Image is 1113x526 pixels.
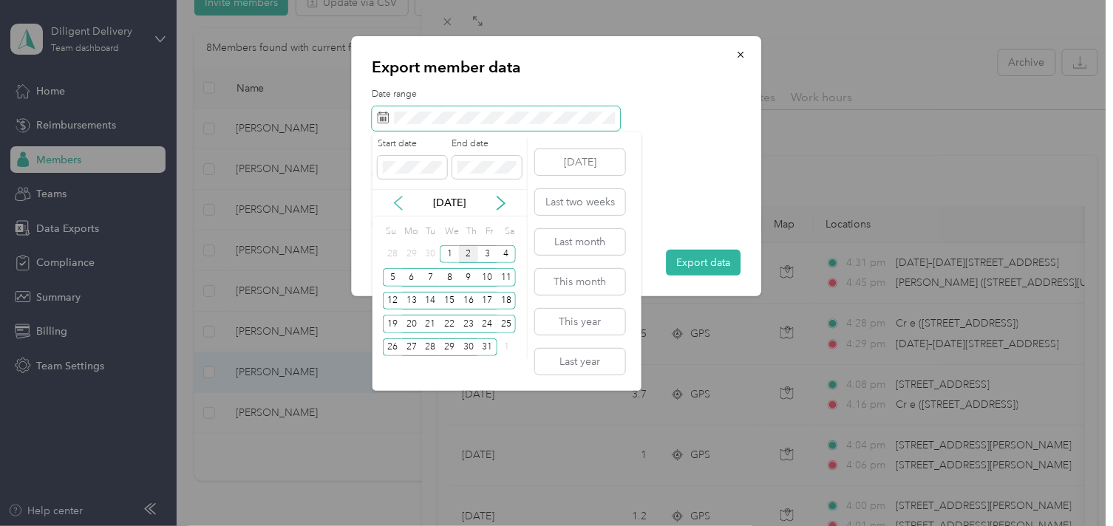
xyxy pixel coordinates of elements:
[383,268,402,287] div: 5
[535,349,625,375] button: Last year
[440,315,459,333] div: 22
[402,222,418,242] div: Mo
[402,245,421,264] div: 29
[402,315,421,333] div: 20
[535,189,625,215] button: Last two weeks
[402,338,421,357] div: 27
[497,338,517,357] div: 1
[440,292,459,310] div: 15
[503,222,517,242] div: Sa
[667,250,741,276] button: Export data
[442,222,459,242] div: We
[478,338,497,357] div: 31
[497,245,517,264] div: 4
[383,222,397,242] div: Su
[1030,443,1113,526] iframe: Everlance-gr Chat Button Frame
[372,88,741,101] label: Date range
[383,338,402,357] div: 26
[402,268,421,287] div: 6
[459,268,478,287] div: 9
[459,292,478,310] div: 16
[402,292,421,310] div: 13
[383,292,402,310] div: 12
[459,245,478,264] div: 2
[478,292,497,310] div: 17
[418,195,480,211] p: [DATE]
[421,292,440,310] div: 14
[535,269,625,295] button: This month
[421,268,440,287] div: 7
[440,268,459,287] div: 8
[497,292,517,310] div: 18
[497,268,517,287] div: 11
[440,338,459,357] div: 29
[464,222,478,242] div: Th
[383,315,402,333] div: 19
[372,57,741,78] p: Export member data
[421,315,440,333] div: 21
[478,245,497,264] div: 3
[478,315,497,333] div: 24
[378,137,447,151] label: Start date
[440,245,459,264] div: 1
[535,229,625,255] button: Last month
[421,338,440,357] div: 28
[383,245,402,264] div: 28
[478,268,497,287] div: 10
[452,137,522,151] label: End date
[535,309,625,335] button: This year
[423,222,438,242] div: Tu
[483,222,497,242] div: Fr
[459,338,478,357] div: 30
[535,149,625,175] button: [DATE]
[497,315,517,333] div: 25
[459,315,478,333] div: 23
[421,245,440,264] div: 30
